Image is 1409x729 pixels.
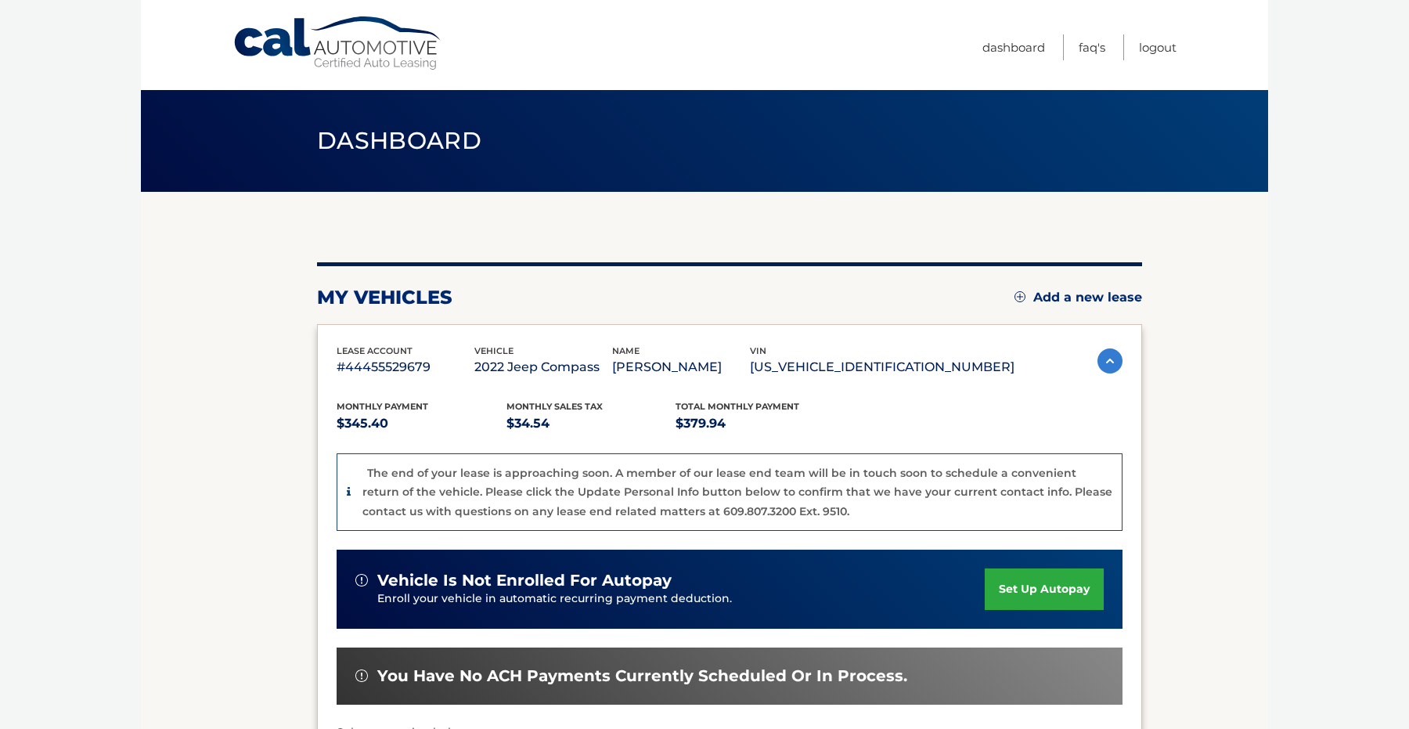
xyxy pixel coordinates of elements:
img: alert-white.svg [355,669,368,682]
a: FAQ's [1079,34,1105,60]
p: The end of your lease is approaching soon. A member of our lease end team will be in touch soon t... [362,466,1112,518]
a: set up autopay [985,568,1104,610]
img: add.svg [1014,291,1025,302]
a: Dashboard [982,34,1045,60]
h2: my vehicles [317,286,452,309]
span: You have no ACH payments currently scheduled or in process. [377,666,907,686]
span: Monthly Payment [337,401,428,412]
span: lease account [337,345,413,356]
p: $34.54 [506,413,676,435]
span: Monthly sales Tax [506,401,603,412]
span: vehicle [474,345,514,356]
a: Add a new lease [1014,290,1142,305]
img: accordion-active.svg [1097,348,1123,374]
span: name [612,345,640,356]
p: [PERSON_NAME] [612,356,750,378]
p: [US_VEHICLE_IDENTIFICATION_NUMBER] [750,356,1014,378]
p: Enroll your vehicle in automatic recurring payment deduction. [377,590,985,608]
p: $379.94 [676,413,845,435]
img: alert-white.svg [355,574,368,586]
p: $345.40 [337,413,506,435]
p: #44455529679 [337,356,474,378]
p: 2022 Jeep Compass [474,356,612,378]
a: Logout [1139,34,1177,60]
a: Cal Automotive [232,16,444,71]
span: Total Monthly Payment [676,401,799,412]
span: Dashboard [317,126,481,155]
span: vehicle is not enrolled for autopay [377,571,672,590]
span: vin [750,345,766,356]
